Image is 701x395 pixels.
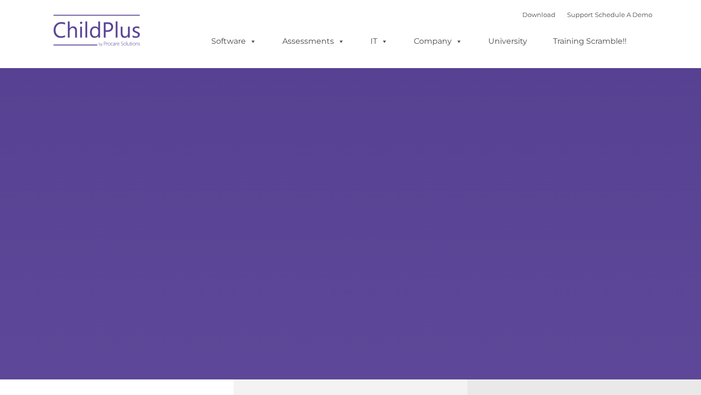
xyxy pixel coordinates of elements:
[202,32,266,51] a: Software
[361,32,398,51] a: IT
[273,32,354,51] a: Assessments
[404,32,472,51] a: Company
[522,11,652,18] font: |
[567,11,593,18] a: Support
[49,8,146,56] img: ChildPlus by Procare Solutions
[522,11,555,18] a: Download
[543,32,636,51] a: Training Scramble!!
[479,32,537,51] a: University
[595,11,652,18] a: Schedule A Demo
